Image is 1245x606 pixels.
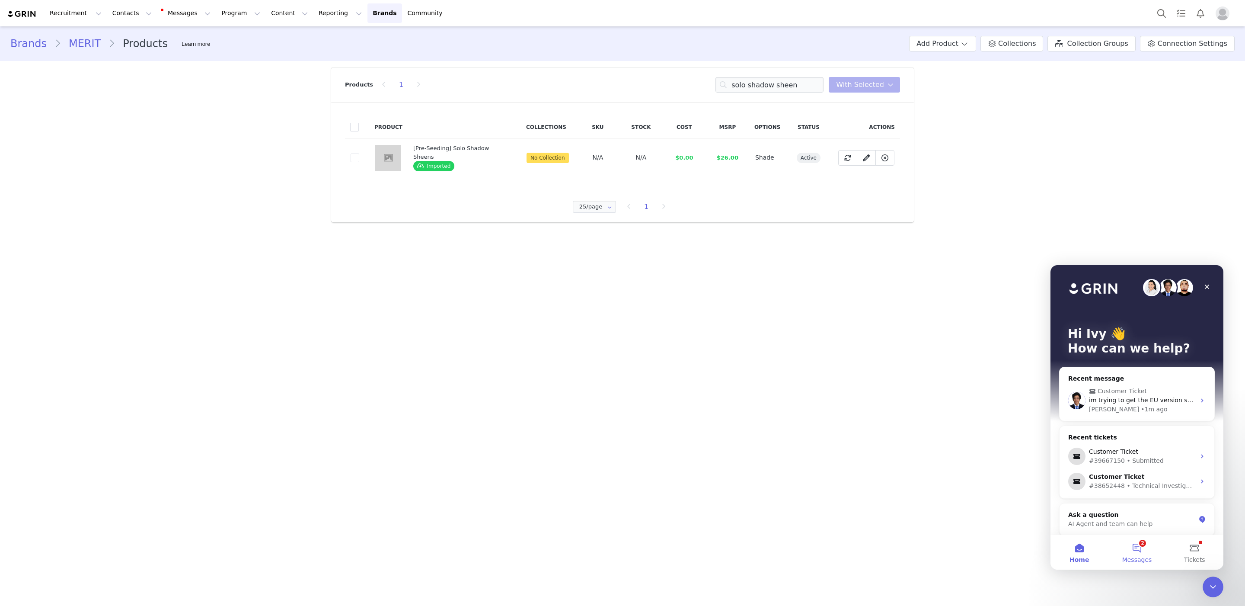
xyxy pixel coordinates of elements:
[829,77,900,93] button: With Selected
[38,131,190,138] span: im trying to get the EU version synced up to GRIN
[57,270,115,305] button: Messages
[1191,3,1210,23] button: Notifications
[38,140,89,149] div: [PERSON_NAME]
[1140,36,1235,51] a: Connection Settings
[909,36,976,51] button: Add Product
[38,207,145,216] div: Customer Ticket
[38,191,145,200] div: #39667150 • Submitted
[1203,577,1223,597] iframe: Intercom live chat
[1216,6,1229,20] img: placeholder-profile.jpg
[1050,265,1223,570] iframe: Intercom live chat
[998,38,1036,49] span: Collections
[18,168,155,179] div: Recent tickets
[313,3,367,23] button: Reporting
[706,116,749,138] th: MSRP
[749,116,787,138] th: Options
[521,116,576,138] th: Collections
[755,153,781,162] div: Shade
[7,10,37,18] img: grin logo
[413,144,505,161] div: [Pre-Seeding] Solo Shadow Sheens
[592,154,603,161] span: N/A
[1152,3,1171,23] button: Search
[45,3,107,23] button: Recruitment
[134,292,155,298] span: Tickets
[19,292,38,298] span: Home
[576,116,619,138] th: SKU
[38,216,145,225] div: #38652448 • Technical Investigation
[9,238,164,271] div: Ask a questionAI Agent and team can help
[402,3,452,23] a: Community
[675,154,693,161] span: $0.00
[715,77,824,93] input: Search products
[1210,6,1238,20] button: Profile
[797,153,820,163] span: active
[216,3,265,23] button: Program
[345,80,373,89] p: Products
[18,245,145,254] div: Ask a question
[1172,3,1191,23] a: Tasks
[369,116,408,138] th: Product
[395,79,408,91] li: 1
[38,182,145,191] div: Customer Ticket
[9,204,164,229] div: Customer Ticket#38652448 • Technical Investigation
[72,292,102,298] span: Messages
[640,201,653,213] li: 1
[413,161,454,171] span: Imported
[1158,38,1227,49] span: Connection Settings
[115,270,173,305] button: Tickets
[830,116,900,138] th: Actions
[836,80,884,90] span: With Selected
[787,116,830,138] th: Status
[573,201,616,213] input: Select
[1067,38,1128,49] span: Collection Groups
[180,40,212,48] div: Tooltip anchor
[9,179,164,204] div: Customer Ticket#39667150 • Submitted
[980,36,1043,51] a: Collections
[717,154,738,161] span: $26.00
[367,3,402,23] a: Brands
[107,3,157,23] button: Contacts
[619,116,663,138] th: Stock
[375,145,401,171] img: placeholder-square.jpeg
[663,116,706,138] th: Cost
[61,36,109,51] a: MERIT
[1047,36,1135,51] a: Collection Groups
[149,14,164,29] div: Close
[266,3,313,23] button: Content
[10,36,54,51] a: Brands
[157,3,216,23] button: Messages
[90,140,117,149] div: • 1m ago
[635,154,646,161] span: N/A
[18,254,145,263] div: AI Agent and team can help
[527,153,569,163] span: No Collection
